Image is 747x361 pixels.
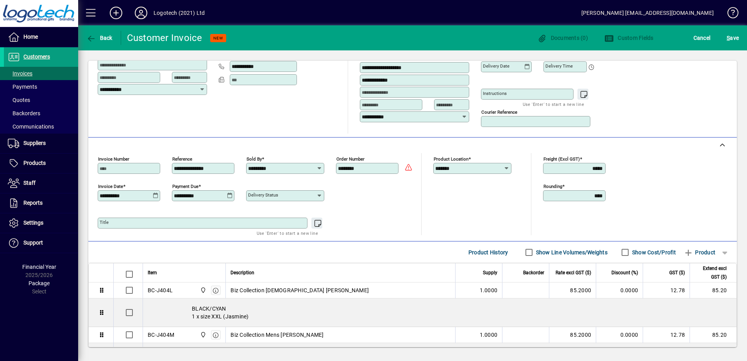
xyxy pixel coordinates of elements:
a: Support [4,233,78,253]
span: Settings [23,220,43,226]
span: Biz Collection [DEMOGRAPHIC_DATA] [PERSON_NAME] [231,286,369,294]
span: Description [231,268,254,277]
button: Cancel [692,31,713,45]
span: Reports [23,200,43,206]
mat-hint: Use 'Enter' to start a new line [257,229,318,238]
span: Biz Collection Mens [PERSON_NAME] [231,331,323,339]
span: Payments [8,84,37,90]
span: Package [29,280,50,286]
div: Logotech (2021) Ltd [154,7,205,19]
span: Financial Year [22,264,56,270]
span: NEW [213,36,223,41]
span: Extend excl GST ($) [695,264,727,281]
mat-label: Order number [336,156,365,162]
span: Documents (0) [537,35,588,41]
mat-label: Sold by [247,156,262,162]
span: Rate excl GST ($) [556,268,591,277]
label: Show Cost/Profit [631,248,676,256]
mat-label: Reference [172,156,192,162]
button: Profile [129,6,154,20]
a: Settings [4,213,78,233]
a: View on map [446,48,459,61]
td: 0.0000 [596,282,643,298]
mat-label: Delivery status [248,192,278,198]
app-page-header-button: Back [78,31,121,45]
mat-label: Invoice number [98,156,129,162]
mat-label: Product location [434,156,468,162]
a: Staff [4,173,78,193]
span: Invoices [8,70,32,77]
span: Quotes [8,97,30,103]
td: 85.20 [690,327,736,343]
span: Support [23,239,43,246]
span: ave [727,32,739,44]
td: 12.78 [643,327,690,343]
mat-label: Rounding [543,184,562,189]
span: 1.0000 [480,331,498,339]
a: Suppliers [4,134,78,153]
div: 85.2000 [554,286,591,294]
a: Quotes [4,93,78,107]
span: Back [86,35,113,41]
mat-label: Instructions [483,91,507,96]
a: Home [4,27,78,47]
mat-label: Payment due [172,184,198,189]
a: Reports [4,193,78,213]
span: Cancel [693,32,711,44]
span: Products [23,160,46,166]
button: Product History [465,245,511,259]
span: Backorder [523,268,544,277]
mat-hint: Use 'Enter' to start a new line [523,100,584,109]
div: 85.2000 [554,331,591,339]
span: Product History [468,246,508,259]
a: Knowledge Base [722,2,737,27]
span: Supply [483,268,497,277]
button: Choose address [459,49,471,61]
span: Custom Fields [604,35,654,41]
span: S [727,35,730,41]
span: Central [198,286,207,295]
a: Invoices [4,67,78,80]
span: GST ($) [669,268,685,277]
a: Communications [4,120,78,133]
button: Product [680,245,719,259]
span: Product [684,246,715,259]
mat-label: Invoice date [98,184,123,189]
div: [PERSON_NAME] [EMAIL_ADDRESS][DOMAIN_NAME] [581,7,714,19]
div: Customer Invoice [127,32,202,44]
span: Staff [23,180,36,186]
span: Suppliers [23,140,46,146]
button: Add [104,6,129,20]
mat-label: Courier Reference [481,109,517,115]
button: Back [84,31,114,45]
span: Item [148,268,157,277]
mat-label: Title [100,220,109,225]
mat-label: Delivery time [545,63,573,69]
button: Save [725,31,741,45]
a: Backorders [4,107,78,120]
span: Discount (%) [611,268,638,277]
div: BC-J404M [148,331,174,339]
span: Home [23,34,38,40]
span: Central [198,331,207,339]
div: BC-J404L [148,286,173,294]
label: Show Line Volumes/Weights [534,248,608,256]
span: Customers [23,54,50,60]
span: 1.0000 [480,286,498,294]
td: 0.0000 [596,327,643,343]
span: Backorders [8,110,40,116]
a: Products [4,154,78,173]
span: Communications [8,123,54,130]
mat-label: Freight (excl GST) [543,156,580,162]
td: 12.78 [643,282,690,298]
div: BLACK/CYAN 1 x size XXL (Jasmine) [143,298,736,327]
button: Custom Fields [602,31,656,45]
button: Documents (0) [535,31,590,45]
mat-label: Delivery date [483,63,509,69]
a: Payments [4,80,78,93]
td: 85.20 [690,282,736,298]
